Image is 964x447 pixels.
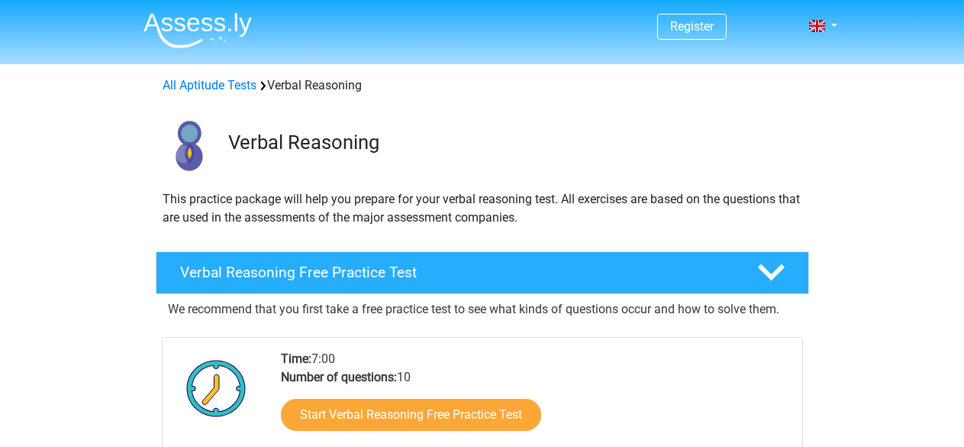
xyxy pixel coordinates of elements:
[143,12,252,48] img: Assessly
[281,399,541,431] a: Start Verbal Reasoning Free Practice Test
[281,370,397,384] b: Number of questions:
[228,131,797,154] h3: Verbal Reasoning
[163,78,256,92] a: All Aptitude Tests
[281,351,311,366] b: Time:
[178,350,255,426] img: Clock
[156,76,808,95] div: Verbal Reasoning
[180,264,733,281] h4: Verbal Reasoning Free Practice Test
[670,19,714,34] a: Register
[156,113,221,178] img: verbal reasoning
[168,300,797,319] p: We recommend that you first take a free practice test to see what kinds of questions occur and ho...
[150,251,815,294] a: Verbal Reasoning Free Practice Test
[163,190,802,227] p: This practice package will help you prepare for your verbal reasoning test. All exercises are bas...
